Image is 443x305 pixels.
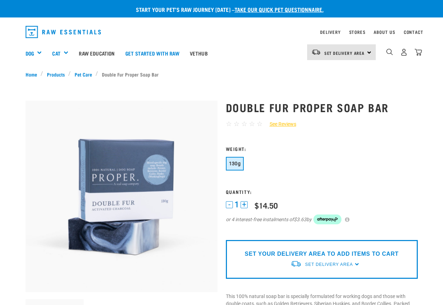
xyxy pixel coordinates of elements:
[26,71,418,78] nav: breadcrumbs
[320,31,340,33] a: Delivery
[257,120,263,128] span: ☆
[226,157,244,170] button: 130g
[74,39,120,67] a: Raw Education
[290,260,302,268] img: van-moving.png
[349,31,366,33] a: Stores
[305,262,353,267] span: Set Delivery Area
[71,71,96,78] a: Pet Care
[235,201,239,208] span: 1
[241,201,248,208] button: +
[235,8,324,11] a: take our quick pet questionnaire.
[52,49,60,57] a: Cat
[20,23,423,41] nav: dropdown navigation
[26,71,41,78] a: Home
[26,49,34,57] a: Dog
[263,121,296,128] a: See Reviews
[324,52,365,54] span: Set Delivery Area
[234,120,240,128] span: ☆
[226,146,418,151] h3: Weight:
[229,161,241,166] span: 130g
[245,250,399,258] p: SET YOUR DELIVERY AREA TO ADD ITEMS TO CART
[26,26,101,38] img: Raw Essentials Logo
[415,49,422,56] img: home-icon@2x.png
[374,31,395,33] a: About Us
[294,216,306,223] span: $3.63
[226,201,233,208] button: -
[241,120,247,128] span: ☆
[404,31,423,33] a: Contact
[311,49,321,55] img: van-moving.png
[400,49,408,56] img: user.png
[249,120,255,128] span: ☆
[226,120,232,128] span: ☆
[120,39,185,67] a: Get started with Raw
[43,71,68,78] a: Products
[255,201,278,210] div: $14.50
[226,215,418,224] div: or 4 interest-free instalments of by
[185,39,213,67] a: Vethub
[26,101,217,292] img: Double fur soap
[226,101,418,114] h1: Double Fur Proper Soap Bar
[226,189,418,194] h3: Quantity:
[386,49,393,55] img: home-icon-1@2x.png
[313,215,341,224] img: Afterpay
